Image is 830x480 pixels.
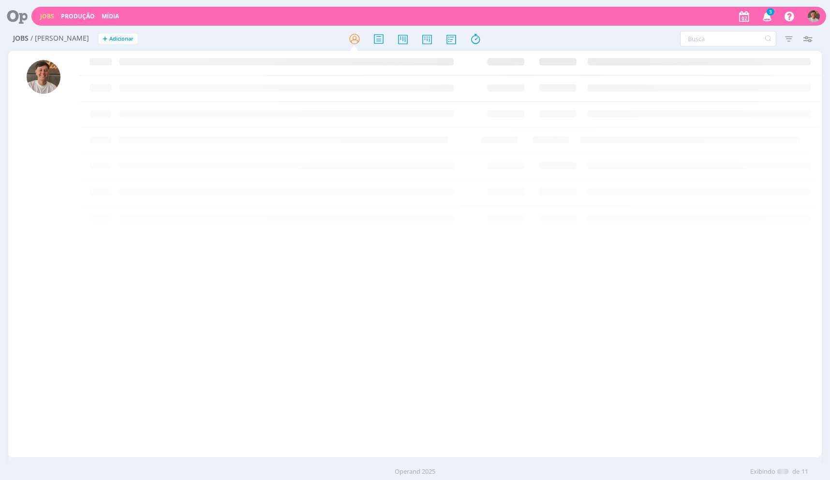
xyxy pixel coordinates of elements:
[99,13,122,20] button: Mídia
[680,31,776,46] input: Busca
[808,10,820,22] img: T
[767,8,774,15] span: 3
[801,467,808,477] span: 11
[58,13,98,20] button: Produção
[807,8,820,25] button: T
[30,34,89,43] span: / [PERSON_NAME]
[40,12,54,20] a: Jobs
[102,12,119,20] a: Mídia
[103,34,107,44] span: +
[109,36,133,42] span: Adicionar
[27,60,60,94] img: T
[13,34,29,43] span: Jobs
[99,34,137,44] button: +Adicionar
[61,12,95,20] a: Produção
[750,467,775,477] span: Exibindo
[756,8,776,25] button: 3
[792,467,800,477] span: de
[37,13,57,20] button: Jobs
